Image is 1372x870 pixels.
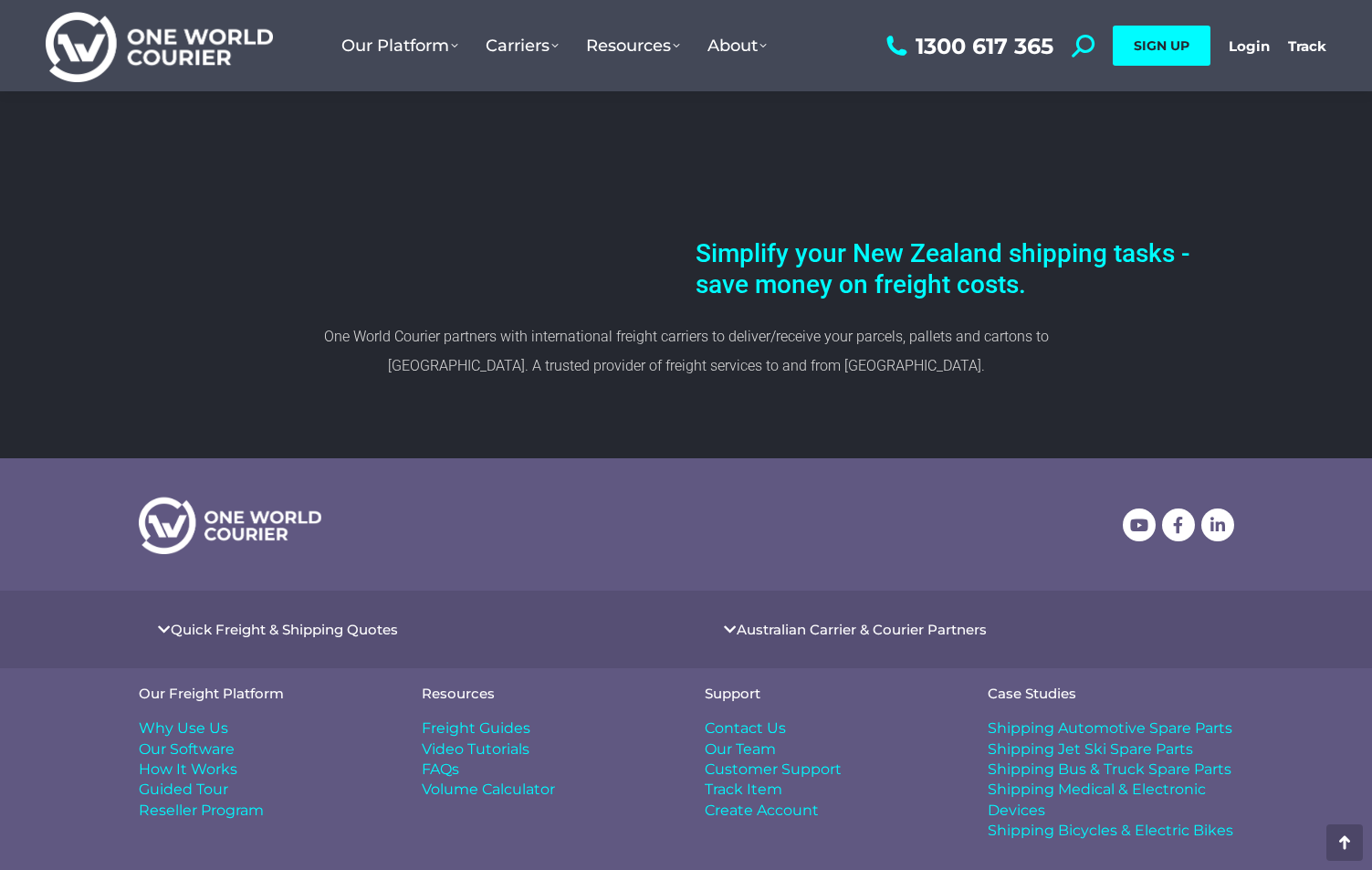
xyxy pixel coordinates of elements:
[139,718,228,739] span: Why Use Us
[705,780,782,800] span: Track Item
[737,623,987,636] a: Australian Carrier & Courier Partners
[139,780,385,800] a: Guided Tour
[705,801,951,821] a: Create Account
[705,760,951,780] a: Customer Support
[139,687,385,700] h4: Our Freight Platform
[572,17,694,74] a: Resources
[139,801,385,821] a: Reseller Program
[422,718,668,739] a: Freight Guides
[705,687,951,700] h4: Support
[988,780,1234,821] a: Shipping Medical & Electronic Devices
[988,760,1231,780] span: Shipping Bus & Truck Spare Parts
[705,760,842,780] span: Customer Support
[139,739,235,760] span: Our Software
[303,322,1070,381] p: One World Courier partners with international freight carriers to deliver/receive your parcels, p...
[422,780,555,800] span: Volume Calculator
[705,718,951,739] a: Contact Us
[882,35,1053,58] a: 1300 617 365
[341,36,458,56] span: Our Platform
[988,821,1234,841] a: Shipping Bicycles & Electric Bikes
[139,780,228,800] span: Guided Tour
[988,718,1234,739] a: Shipping Automotive Spare Parts
[139,760,237,780] span: How It Works
[139,718,385,739] a: Why Use Us
[705,780,951,800] a: Track Item
[422,687,668,700] h4: Resources
[705,739,951,760] a: Our Team
[1134,37,1189,54] span: SIGN UP
[139,760,385,780] a: How It Works
[46,9,273,83] img: One World Courier
[988,718,1232,739] span: Shipping Automotive Spare Parts
[988,687,1234,700] h4: Case Studies
[472,17,572,74] a: Carriers
[988,739,1193,760] span: Shipping Jet Ski Spare Parts
[422,760,459,780] span: FAQs
[705,801,819,821] span: Create Account
[139,739,385,760] a: Our Software
[486,36,559,56] span: Carriers
[422,739,529,760] span: Video Tutorials
[705,718,786,739] span: Contact Us
[988,739,1234,760] a: Shipping Jet Ski Spare Parts
[328,17,472,74] a: Our Platform
[139,801,264,821] span: Reseller Program
[696,238,1216,299] h2: Simplify your New Zealand shipping tasks - save money on freight costs.
[705,739,776,760] span: Our Team
[422,760,668,780] a: FAQs
[1229,37,1270,55] a: Login
[586,36,680,56] span: Resources
[422,780,668,800] a: Volume Calculator
[707,36,767,56] span: About
[1113,26,1210,66] a: SIGN UP
[171,623,398,636] a: Quick Freight & Shipping Quotes
[1288,37,1326,55] a: Track
[422,739,668,760] a: Video Tutorials
[988,760,1234,780] a: Shipping Bus & Truck Spare Parts
[422,718,530,739] span: Freight Guides
[694,17,780,74] a: About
